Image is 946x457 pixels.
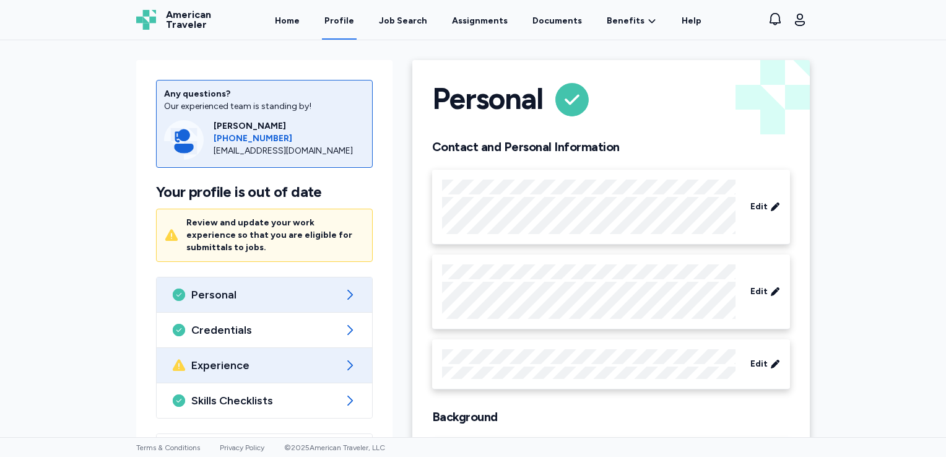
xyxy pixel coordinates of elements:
[607,15,644,27] span: Benefits
[379,15,427,27] div: Job Search
[164,100,365,113] div: Our experienced team is standing by!
[432,339,790,390] div: Edit
[432,139,790,155] h2: Contact and Personal Information
[750,285,768,298] span: Edit
[432,80,542,120] h1: Personal
[322,1,357,40] a: Profile
[214,120,365,133] div: [PERSON_NAME]
[191,287,337,302] span: Personal
[156,183,373,201] h1: Your profile is out of date
[191,358,337,373] span: Experience
[214,133,365,145] a: [PHONE_NUMBER]
[136,10,156,30] img: Logo
[432,409,790,425] h2: Background
[136,443,200,452] a: Terms & Conditions
[750,358,768,370] span: Edit
[220,443,264,452] a: Privacy Policy
[191,393,337,408] span: Skills Checklists
[186,217,365,254] div: Review and update your work experience so that you are eligible for submittals to jobs.
[432,255,790,329] div: Edit
[750,201,768,213] span: Edit
[214,145,365,157] div: [EMAIL_ADDRESS][DOMAIN_NAME]
[166,10,211,30] span: American Traveler
[607,15,657,27] a: Benefits
[191,323,337,337] span: Credentials
[164,120,204,160] img: Consultant
[164,88,365,100] div: Any questions?
[432,170,790,245] div: Edit
[284,443,385,452] span: © 2025 American Traveler, LLC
